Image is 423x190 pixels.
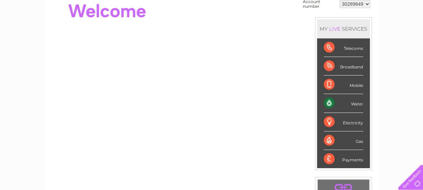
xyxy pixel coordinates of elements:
[401,29,417,34] a: Log out
[324,57,363,75] div: Broadband
[324,38,363,57] div: Telecoms
[53,4,371,33] div: Clear Business is a trading name of Verastar Limited (registered in [GEOGRAPHIC_DATA] No. 3667643...
[296,3,343,12] a: 0333 014 3131
[364,29,374,34] a: Blog
[317,19,370,38] div: MY SERVICES
[340,29,360,34] a: Telecoms
[324,75,363,94] div: Mobile
[321,29,336,34] a: Energy
[305,29,317,34] a: Water
[324,113,363,131] div: Electricity
[324,150,363,168] div: Payments
[378,29,395,34] a: Contact
[324,94,363,113] div: Water
[15,18,49,38] img: logo.png
[328,26,342,32] div: LIVE
[324,131,363,150] div: Gas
